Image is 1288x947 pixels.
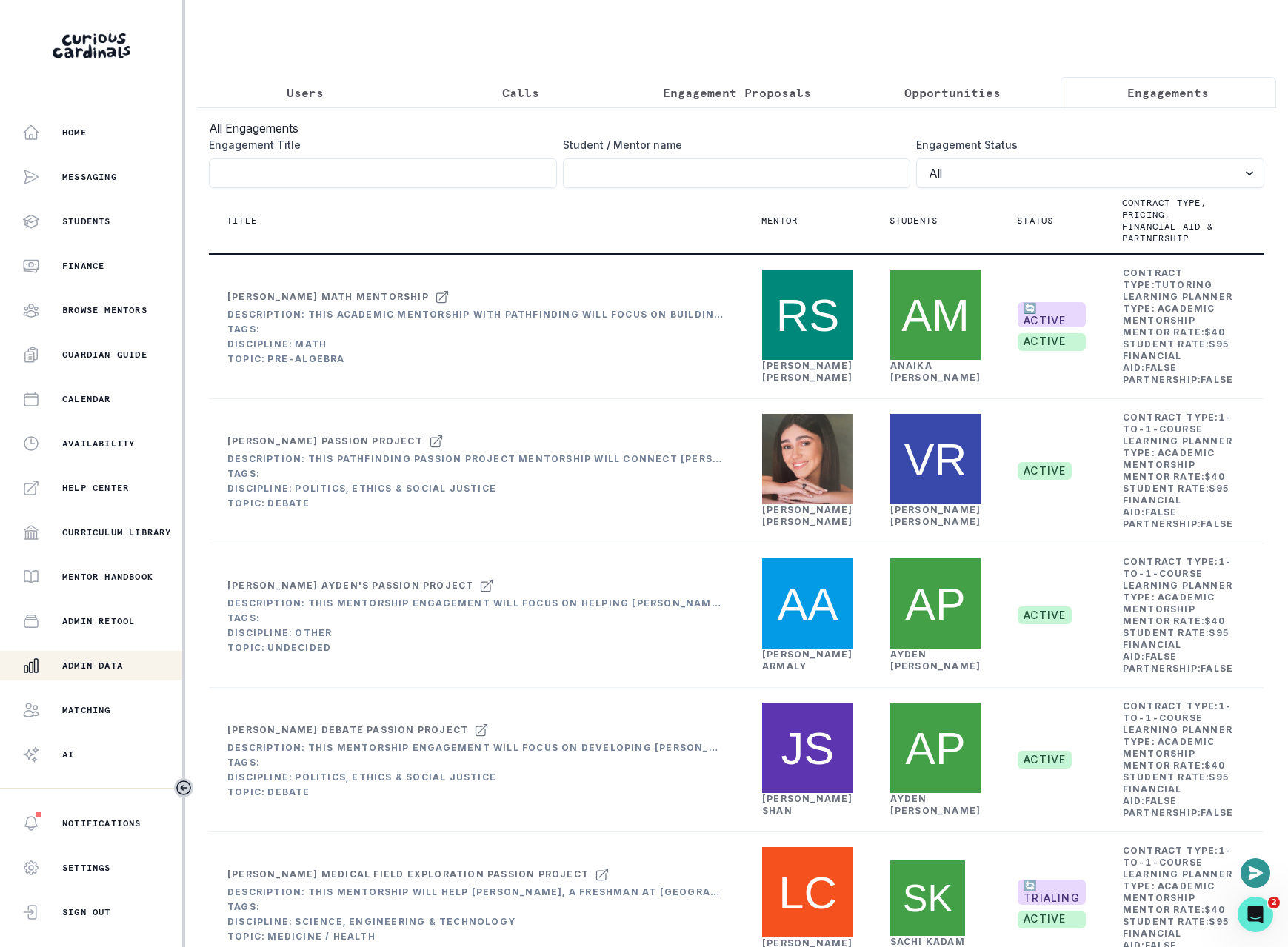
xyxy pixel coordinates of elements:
label: Engagement Title [209,137,548,153]
p: Help Center [62,482,129,494]
p: Calls [502,84,539,101]
b: $ 40 [1204,904,1225,915]
p: Home [62,127,87,138]
button: Open or close messaging widget [1241,858,1270,888]
a: Anaika [PERSON_NAME] [890,360,981,383]
div: Discipline: Other [227,627,725,639]
a: [PERSON_NAME] [PERSON_NAME] [762,504,853,527]
p: Title [227,215,257,227]
div: Tags: [227,901,725,913]
p: Students [890,215,938,227]
p: Contract type, pricing, financial aid & partnership [1122,197,1216,244]
div: Discipline: Science, Engineering & Technology [227,916,725,928]
b: false [1145,506,1178,518]
p: Matching [62,704,111,716]
div: Discipline: Math [227,338,725,350]
p: Engagement Proposals [663,84,811,101]
p: Curriculum Library [62,526,172,538]
b: false [1201,663,1233,674]
div: Discipline: Politics, Ethics & Social Justice [227,772,725,783]
span: 2 [1268,897,1280,908]
div: Discipline: Politics, Ethics & Social Justice [227,483,725,495]
b: 1-to-1-course [1123,845,1232,868]
p: Engagements [1127,84,1209,101]
h3: All Engagements [209,119,1264,137]
b: false [1201,374,1233,385]
b: 1-to-1-course [1123,412,1232,435]
b: $ 95 [1209,483,1229,494]
p: Guardian Guide [62,349,147,361]
p: Notifications [62,817,141,829]
a: [PERSON_NAME] Shan [762,793,853,816]
a: [PERSON_NAME] [PERSON_NAME] [762,360,853,383]
a: [PERSON_NAME] Armaly [762,649,853,672]
b: Academic Mentorship [1123,736,1215,759]
b: $ 95 [1209,916,1229,927]
b: Academic Mentorship [1123,592,1215,615]
div: [PERSON_NAME] Passion Project [227,435,423,447]
p: Sign Out [62,906,111,918]
td: Contract Type: Learning Planner Type: Mentor Rate: Student Rate: Financial Aid: Partnership: [1122,267,1234,387]
b: $ 40 [1204,760,1225,771]
p: Admin Retool [62,615,135,627]
img: Curious Cardinals Logo [53,33,130,58]
b: false [1145,795,1178,806]
div: Topic: Undecided [227,642,725,654]
p: Calendar [62,393,111,405]
div: Topic: Debate [227,498,725,509]
p: Users [287,84,324,101]
span: active [1018,333,1086,351]
span: active [1018,751,1072,769]
label: Student / Mentor name [563,137,902,153]
a: Sachi Kadam [890,936,965,947]
b: $ 95 [1209,627,1229,638]
b: false [1145,651,1178,662]
div: Description: This Pathfinding Passion Project mentorship will connect [PERSON_NAME] with a near-p... [227,453,725,465]
div: [PERSON_NAME] Ayden's Passion Project [227,580,473,592]
p: Settings [62,862,111,874]
b: 1-to-1-course [1123,700,1232,723]
b: Academic Mentorship [1123,447,1215,470]
p: Availability [62,438,135,449]
b: $ 40 [1204,615,1225,626]
div: Topic: Medicine / Health [227,931,725,943]
p: Mentor Handbook [62,571,153,583]
label: Engagement Status [916,137,1255,153]
div: Description: This mentorship engagement will focus on helping [PERSON_NAME], an academically driv... [227,598,725,609]
p: Browse Mentors [62,304,147,316]
span: active [1018,462,1072,480]
div: Topic: Debate [227,786,725,798]
p: AI [62,749,74,760]
a: [PERSON_NAME] [PERSON_NAME] [890,504,981,527]
span: 🔄 TRIALING [1018,880,1086,905]
td: Contract Type: Learning Planner Type: Mentor Rate: Student Rate: Financial Aid: Partnership: [1122,555,1234,675]
b: $ 95 [1209,772,1229,783]
a: Ayden [PERSON_NAME] [890,649,981,672]
b: false [1201,807,1233,818]
td: Contract Type: Learning Planner Type: Mentor Rate: Student Rate: Financial Aid: Partnership: [1122,700,1234,820]
b: $ 40 [1204,327,1225,338]
div: [PERSON_NAME] Debate Passion Project [227,724,468,736]
b: $ 95 [1209,338,1229,349]
div: Topic: Pre-Algebra [227,353,725,365]
iframe: Intercom live chat [1238,897,1273,932]
b: tutoring [1155,279,1213,290]
b: Academic Mentorship [1123,880,1215,903]
div: Tags: [227,612,725,624]
p: Mentor [761,215,798,227]
div: Description: This mentorship will help [PERSON_NAME], a freshman at [GEOGRAPHIC_DATA], explore va... [227,886,725,898]
b: false [1201,518,1233,529]
div: [PERSON_NAME] Math Mentorship [227,291,429,303]
b: $ 40 [1204,471,1225,482]
div: Tags: [227,324,725,335]
p: Opportunities [904,84,1001,101]
div: [PERSON_NAME] Medical Field Exploration Passion Project [227,869,589,880]
p: Status [1017,215,1053,227]
div: Description: This mentorship engagement will focus on developing [PERSON_NAME]'s policy debate sk... [227,742,725,754]
div: Description: This Academic Mentorship with Pathfinding will focus on building [PERSON_NAME]'s con... [227,309,725,321]
p: Messaging [62,171,117,183]
span: active [1018,911,1086,928]
b: false [1145,362,1178,373]
div: Tags: [227,468,725,480]
div: Tags: [227,757,725,769]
